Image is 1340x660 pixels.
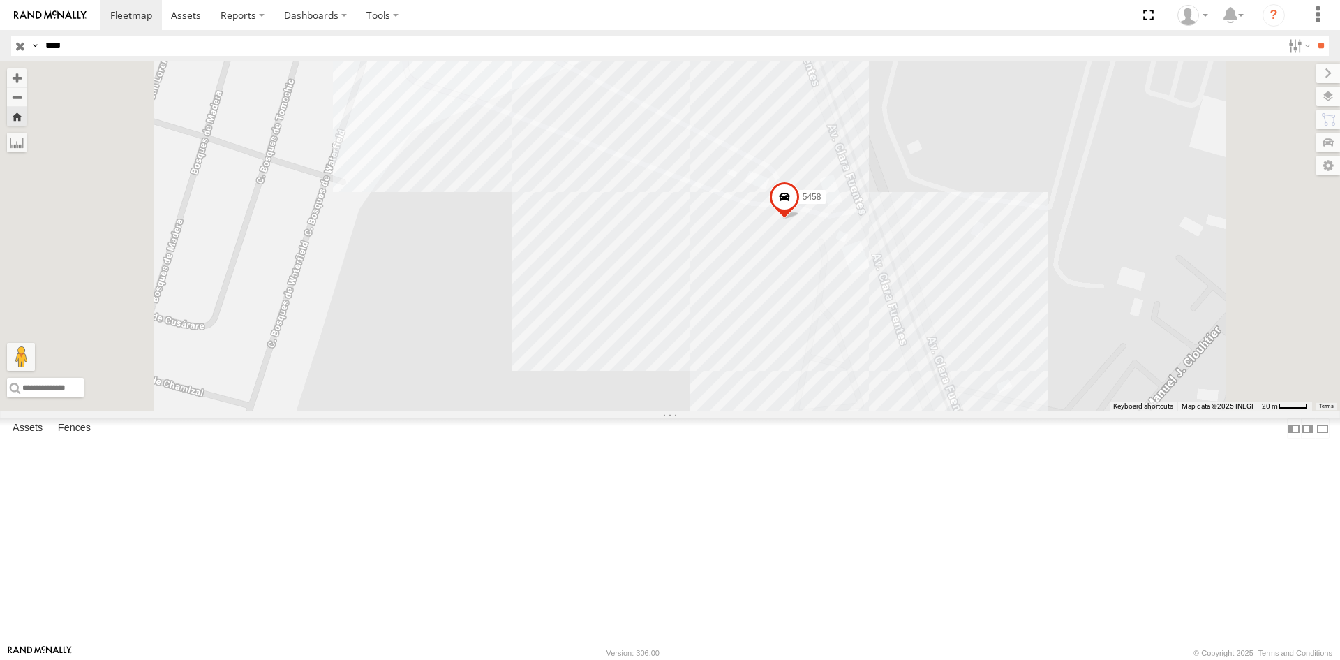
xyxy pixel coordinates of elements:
[29,36,40,56] label: Search Query
[6,419,50,439] label: Assets
[1182,402,1253,410] span: Map data ©2025 INEGI
[1283,36,1313,56] label: Search Filter Options
[1172,5,1213,26] div: Nestor Arreola
[1319,404,1334,409] a: Terms (opens in new tab)
[1316,156,1340,175] label: Map Settings
[7,107,27,126] button: Zoom Home
[1262,402,1278,410] span: 20 m
[7,343,35,371] button: Drag Pegman onto the map to open Street View
[1193,649,1332,657] div: © Copyright 2025 -
[14,10,87,20] img: rand-logo.svg
[1263,4,1285,27] i: ?
[1316,418,1330,439] label: Hide Summary Table
[7,87,27,107] button: Zoom out
[7,68,27,87] button: Zoom in
[51,419,98,439] label: Fences
[7,133,27,152] label: Measure
[1113,402,1173,411] button: Keyboard shortcuts
[606,649,660,657] div: Version: 306.00
[1258,649,1332,657] a: Terms and Conditions
[1301,418,1315,439] label: Dock Summary Table to the Right
[1287,418,1301,439] label: Dock Summary Table to the Left
[803,192,821,202] span: 5458
[8,646,72,660] a: Visit our Website
[1258,402,1312,411] button: Map Scale: 20 m per 39 pixels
